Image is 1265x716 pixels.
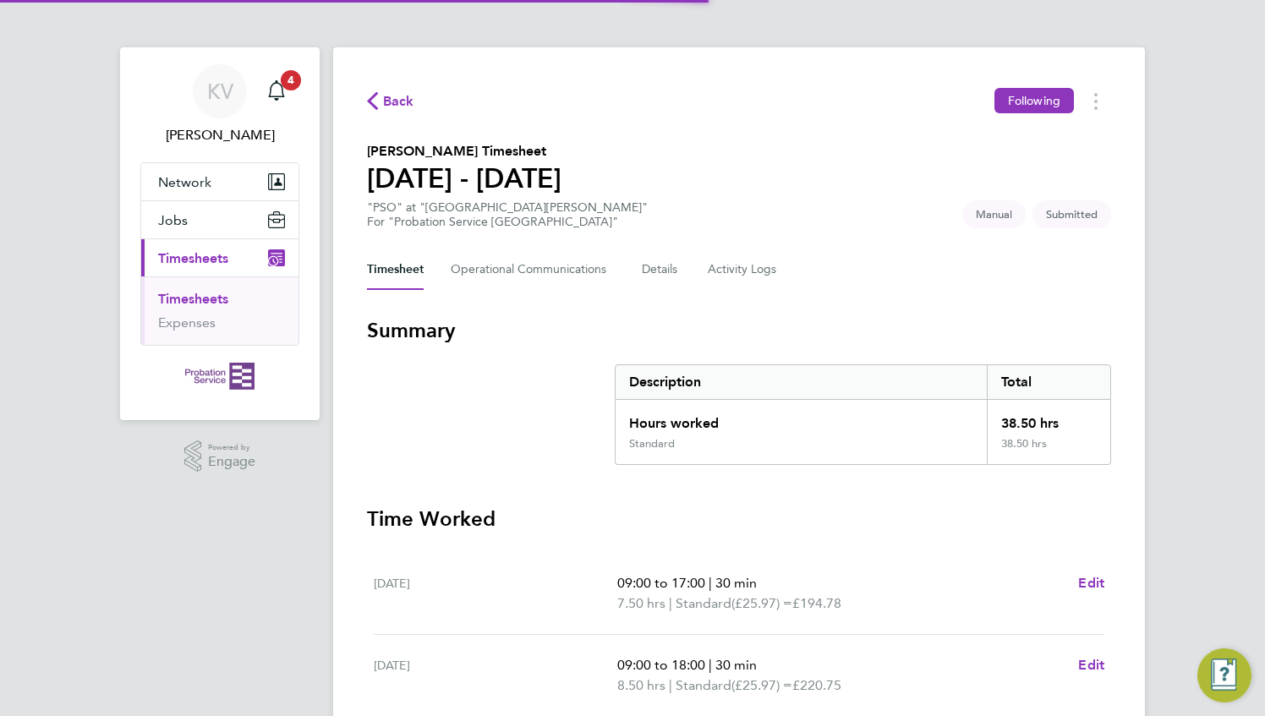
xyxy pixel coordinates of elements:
span: | [709,657,712,673]
span: | [669,595,672,611]
div: Description [616,365,987,399]
span: KV [207,80,233,102]
span: | [669,677,672,693]
span: (£25.97) = [731,677,792,693]
div: "PSO" at "[GEOGRAPHIC_DATA][PERSON_NAME]" [367,200,648,229]
span: Jobs [158,212,188,228]
span: Back [383,91,414,112]
button: Jobs [141,201,298,238]
span: 8.50 hrs [617,677,665,693]
a: Powered byEngage [184,440,256,473]
div: Total [987,365,1110,399]
button: Operational Communications [451,249,615,290]
button: Engage Resource Center [1197,648,1251,702]
div: 38.50 hrs [987,437,1110,464]
div: Standard [629,437,675,451]
h3: Time Worked [367,506,1111,533]
a: Go to home page [140,363,299,390]
div: For "Probation Service [GEOGRAPHIC_DATA]" [367,215,648,229]
button: Details [642,249,681,290]
a: Edit [1078,573,1104,593]
button: Following [994,88,1074,113]
a: 4 [260,64,293,118]
span: Timesheets [158,250,228,266]
button: Network [141,163,298,200]
button: Activity Logs [708,249,779,290]
span: This timesheet is Submitted. [1032,200,1111,228]
a: Expenses [158,314,216,331]
div: [DATE] [374,573,617,614]
span: This timesheet was manually created. [962,200,1026,228]
button: Timesheets Menu [1081,88,1111,114]
button: Back [367,90,414,112]
span: £194.78 [792,595,841,611]
div: [DATE] [374,655,617,696]
span: Edit [1078,575,1104,591]
img: probationservice-logo-retina.png [185,363,254,390]
button: Timesheets [141,239,298,276]
div: Hours worked [616,400,987,437]
a: Edit [1078,655,1104,675]
span: 09:00 to 18:00 [617,657,705,673]
a: Timesheets [158,291,228,307]
span: Following [1008,93,1060,108]
h3: Summary [367,317,1111,344]
button: Timesheet [367,249,424,290]
span: Kayla Venables [140,125,299,145]
nav: Main navigation [120,47,320,420]
h1: [DATE] - [DATE] [367,161,561,195]
a: KV[PERSON_NAME] [140,64,299,145]
div: Timesheets [141,276,298,345]
span: 7.50 hrs [617,595,665,611]
span: £220.75 [792,677,841,693]
span: 09:00 to 17:00 [617,575,705,591]
span: 30 min [715,657,757,673]
span: Powered by [208,440,255,455]
span: Standard [676,593,731,614]
span: 4 [281,70,301,90]
span: | [709,575,712,591]
div: 38.50 hrs [987,400,1110,437]
span: (£25.97) = [731,595,792,611]
span: Edit [1078,657,1104,673]
span: Engage [208,455,255,469]
span: Network [158,174,211,190]
span: 30 min [715,575,757,591]
h2: [PERSON_NAME] Timesheet [367,141,561,161]
div: Summary [615,364,1111,465]
span: Standard [676,675,731,696]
